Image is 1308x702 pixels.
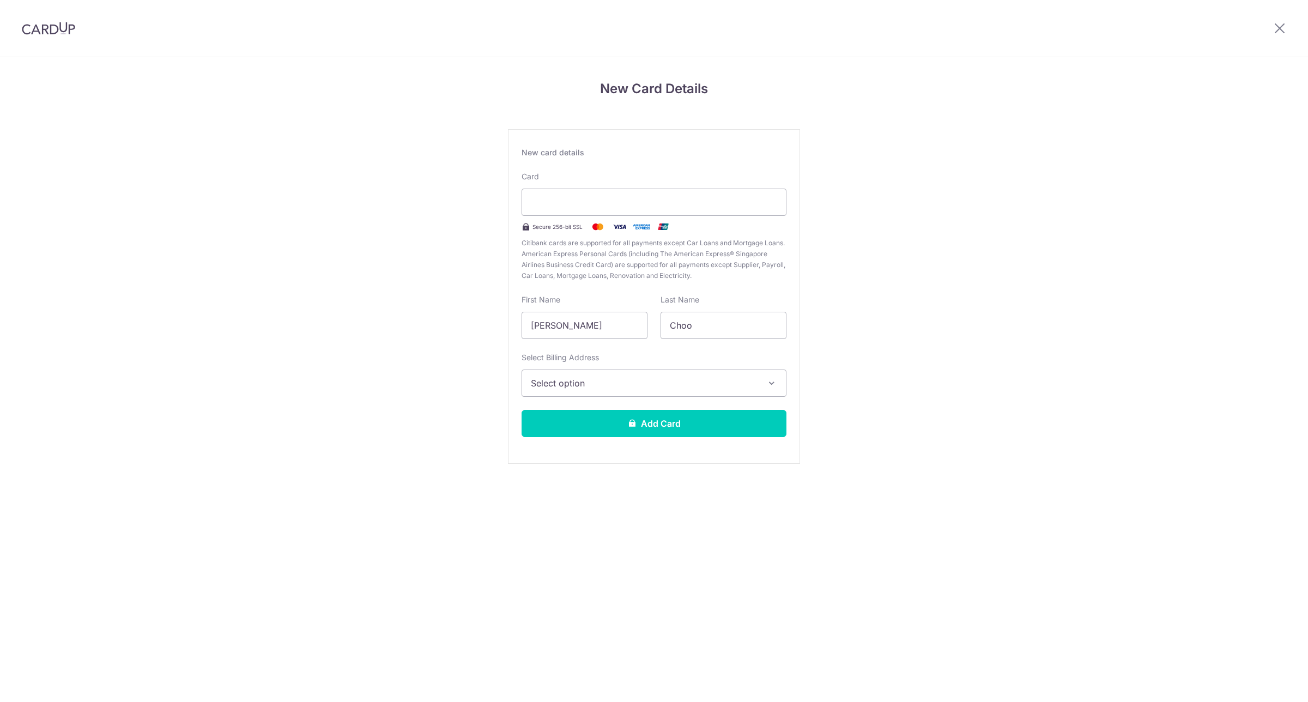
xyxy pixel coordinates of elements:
h4: New Card Details [508,79,800,99]
iframe: Secure card payment input frame [531,196,777,209]
label: Last Name [661,294,699,305]
iframe: Opens a widget where you can find more information [1238,669,1297,697]
img: Visa [609,220,631,233]
img: .alt.unionpay [652,220,674,233]
img: CardUp [22,22,75,35]
span: Citibank cards are supported for all payments except Car Loans and Mortgage Loans. American Expre... [522,238,786,281]
label: First Name [522,294,560,305]
span: Select option [531,377,758,390]
label: Card [522,171,539,182]
input: Cardholder First Name [522,312,647,339]
span: Secure 256-bit SSL [532,222,583,231]
div: New card details [522,147,786,158]
img: Mastercard [587,220,609,233]
img: .alt.amex [631,220,652,233]
button: Select option [522,370,786,397]
label: Select Billing Address [522,352,599,363]
button: Add Card [522,410,786,437]
input: Cardholder Last Name [661,312,786,339]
